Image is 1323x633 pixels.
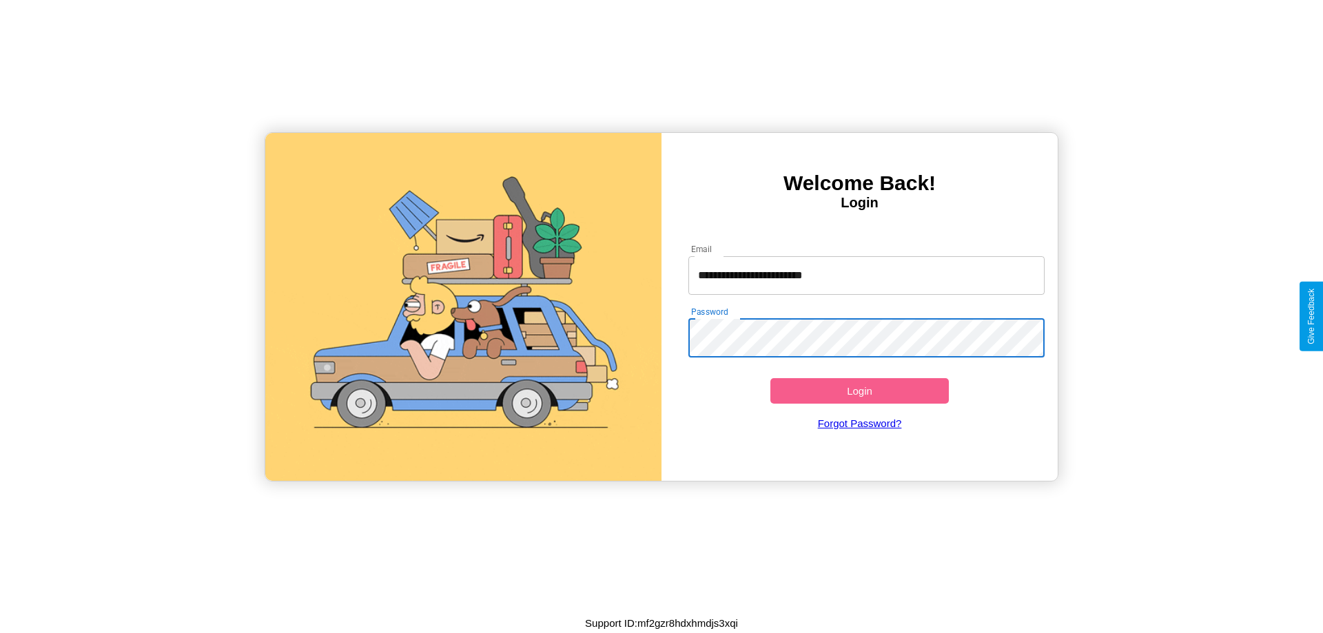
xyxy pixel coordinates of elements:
[1306,289,1316,344] div: Give Feedback
[585,614,738,632] p: Support ID: mf2gzr8hdxhmdjs3xqi
[770,378,949,404] button: Login
[265,133,661,481] img: gif
[691,306,728,318] label: Password
[661,172,1058,195] h3: Welcome Back!
[681,404,1038,443] a: Forgot Password?
[661,195,1058,211] h4: Login
[691,243,712,255] label: Email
